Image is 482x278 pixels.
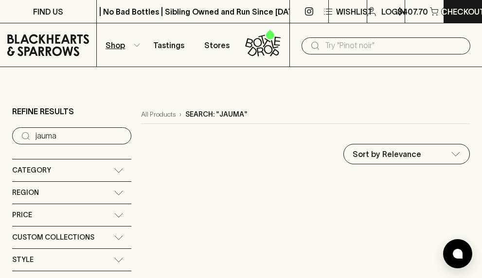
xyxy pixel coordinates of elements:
p: Shop [106,39,125,51]
p: Search: "jauma" [185,109,248,120]
p: Sort by Relevance [353,148,421,160]
span: Region [12,187,39,199]
p: Stores [204,39,230,51]
a: All Products [141,109,176,120]
a: Tastings [145,23,193,67]
p: FIND US [33,6,63,17]
p: Wishlist [336,6,373,17]
p: Tastings [153,39,184,51]
p: Refine Results [12,105,74,117]
div: Sort by Relevance [344,144,469,164]
button: Shop [97,23,145,67]
div: Custom Collections [12,226,131,248]
p: Login [381,6,406,17]
a: Stores [193,23,241,67]
div: Style [12,249,131,271]
span: Custom Collections [12,231,94,243]
p: $407.70 [397,6,428,17]
p: › [179,109,181,120]
div: Price [12,204,131,226]
span: Style [12,254,34,266]
img: bubble-icon [453,249,463,259]
input: Try "Pinot noir" [325,38,463,53]
div: Category [12,159,131,181]
input: Try “Pinot noir” [36,128,124,144]
span: Category [12,164,51,176]
span: Price [12,209,32,221]
div: Region [12,182,131,204]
